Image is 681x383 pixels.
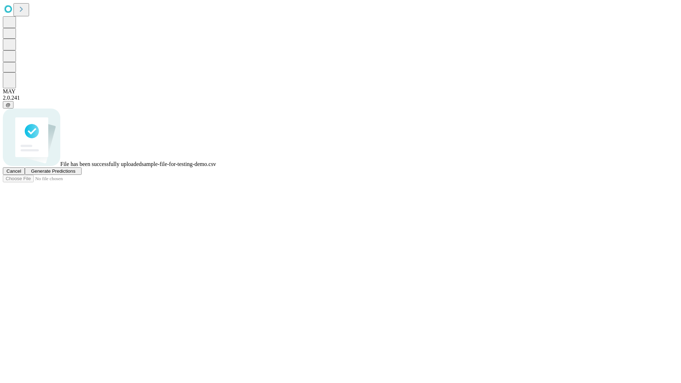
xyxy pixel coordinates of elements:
button: Cancel [3,167,25,175]
button: Generate Predictions [25,167,82,175]
div: 2.0.241 [3,95,678,101]
div: MAY [3,88,678,95]
span: sample-file-for-testing-demo.csv [142,161,216,167]
span: Generate Predictions [31,168,75,174]
button: @ [3,101,13,109]
span: File has been successfully uploaded [60,161,142,167]
span: @ [6,102,11,107]
span: Cancel [6,168,21,174]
